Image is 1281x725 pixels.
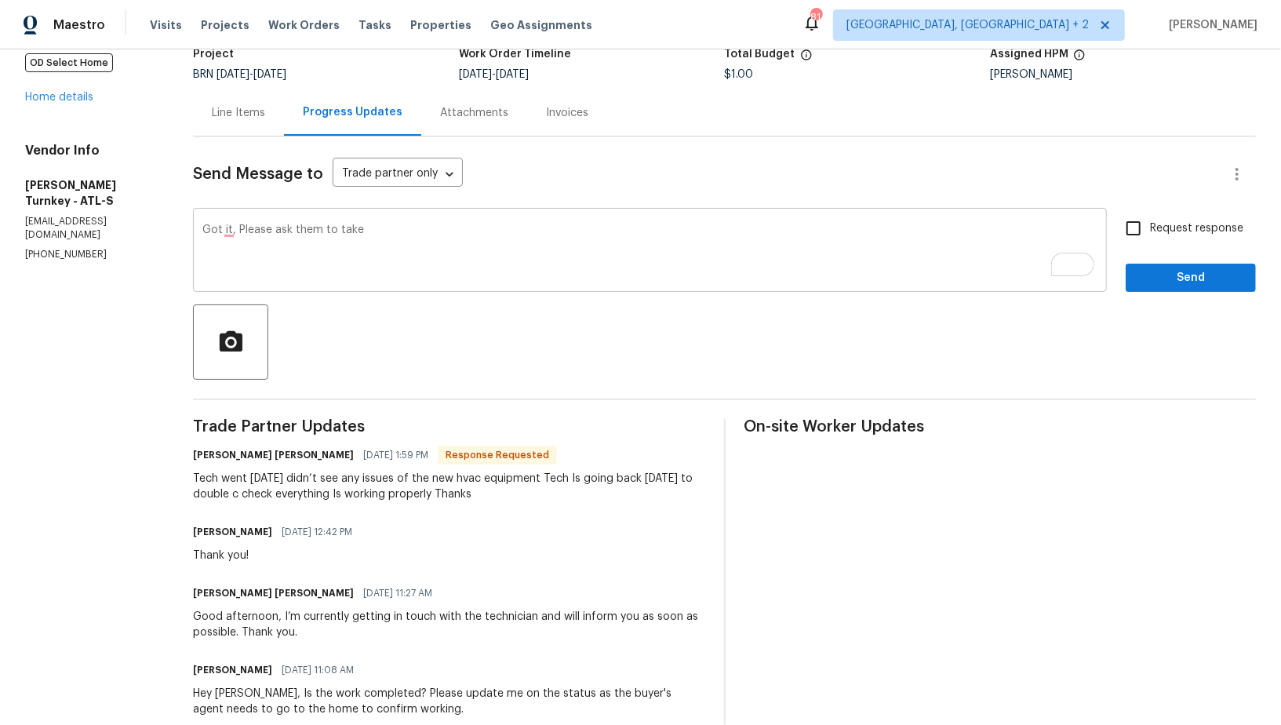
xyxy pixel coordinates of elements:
[193,548,362,563] div: Thank you!
[217,69,249,80] span: [DATE]
[810,9,821,25] div: 81
[1073,49,1086,69] span: The hpm assigned to this work order.
[25,92,93,103] a: Home details
[193,686,704,717] div: Hey [PERSON_NAME], Is the work completed? Please update me on the status as the buyer's agent nee...
[25,53,113,72] span: OD Select Home
[459,49,571,60] h5: Work Order Timeline
[25,215,155,242] p: [EMAIL_ADDRESS][DOMAIN_NAME]
[201,17,249,33] span: Projects
[193,471,704,502] div: Tech went [DATE] didn’t see any issues of the new hvac equipment Tech Is going back [DATE] to dou...
[440,105,508,121] div: Attachments
[193,49,234,60] h5: Project
[846,17,1089,33] span: [GEOGRAPHIC_DATA], [GEOGRAPHIC_DATA] + 2
[253,69,286,80] span: [DATE]
[1138,268,1243,288] span: Send
[490,17,592,33] span: Geo Assignments
[1126,264,1256,293] button: Send
[53,17,105,33] span: Maestro
[217,69,286,80] span: -
[25,177,155,209] h5: [PERSON_NAME] Turnkey - ATL-S
[268,17,340,33] span: Work Orders
[193,69,286,80] span: BRN
[744,419,1256,435] span: On-site Worker Updates
[193,447,354,463] h6: [PERSON_NAME] [PERSON_NAME]
[212,105,265,121] div: Line Items
[546,105,588,121] div: Invoices
[1150,220,1243,237] span: Request response
[439,447,555,463] span: Response Requested
[990,69,1256,80] div: [PERSON_NAME]
[459,69,492,80] span: [DATE]
[1163,17,1257,33] span: [PERSON_NAME]
[363,585,432,601] span: [DATE] 11:27 AM
[358,20,391,31] span: Tasks
[800,49,813,69] span: The total cost of line items that have been proposed by Opendoor. This sum includes line items th...
[282,662,354,678] span: [DATE] 11:08 AM
[496,69,529,80] span: [DATE]
[193,585,354,601] h6: [PERSON_NAME] [PERSON_NAME]
[725,69,754,80] span: $1.00
[202,224,1097,279] textarea: To enrich screen reader interactions, please activate Accessibility in Grammarly extension settings
[25,248,155,261] p: [PHONE_NUMBER]
[410,17,471,33] span: Properties
[150,17,182,33] span: Visits
[333,162,463,188] div: Trade partner only
[363,447,428,463] span: [DATE] 1:59 PM
[725,49,795,60] h5: Total Budget
[25,143,155,158] h4: Vendor Info
[459,69,529,80] span: -
[193,662,272,678] h6: [PERSON_NAME]
[282,524,352,540] span: [DATE] 12:42 PM
[193,166,323,182] span: Send Message to
[303,104,402,120] div: Progress Updates
[193,609,704,640] div: Good afternoon, I’m currently getting in touch with the technician and will inform you as soon as...
[193,524,272,540] h6: [PERSON_NAME]
[990,49,1068,60] h5: Assigned HPM
[193,419,704,435] span: Trade Partner Updates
